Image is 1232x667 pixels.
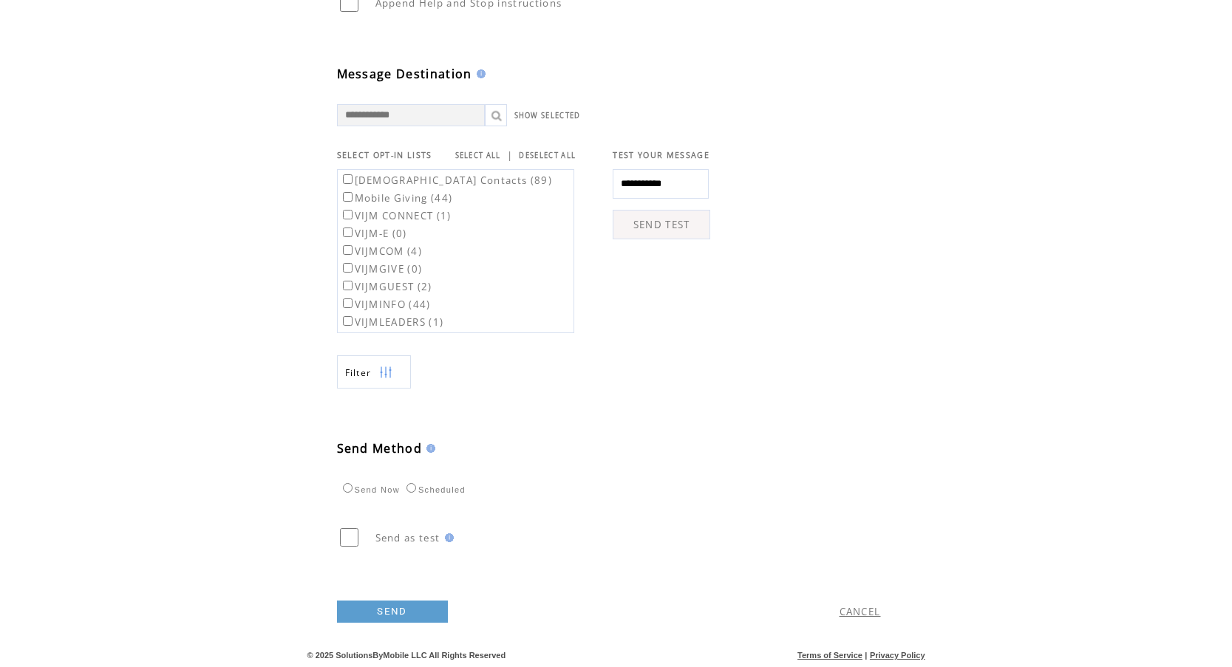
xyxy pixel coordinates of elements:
[340,191,453,205] label: Mobile Giving (44)
[343,210,353,219] input: VIJM CONNECT (1)
[340,262,423,276] label: VIJMGIVE (0)
[379,356,392,389] img: filters.png
[345,366,372,379] span: Show filters
[507,148,513,162] span: |
[865,651,867,660] span: |
[519,151,576,160] a: DESELECT ALL
[440,533,454,542] img: help.gif
[343,316,353,326] input: VIJMLEADERS (1)
[343,298,353,308] input: VIJMINFO (44)
[337,440,423,456] span: Send Method
[343,192,353,202] input: Mobile Giving (44)
[340,298,431,311] label: VIJMINFO (44)
[337,355,411,389] a: Filter
[472,69,486,78] img: help.gif
[343,281,353,290] input: VIJMGUEST (2)
[340,227,407,240] label: VIJM-E (0)
[406,483,416,493] input: Scheduled
[343,245,353,255] input: VIJMCOM (4)
[340,244,423,258] label: VIJMCOM (4)
[422,444,435,453] img: help.gif
[797,651,862,660] a: Terms of Service
[613,150,709,160] span: TEST YOUR MESSAGE
[455,151,501,160] a: SELECT ALL
[343,483,353,493] input: Send Now
[514,111,581,120] a: SHOW SELECTED
[340,209,452,222] label: VIJM CONNECT (1)
[337,150,432,160] span: SELECT OPT-IN LISTS
[403,485,466,494] label: Scheduled
[375,531,440,544] span: Send as test
[613,210,710,239] a: SEND TEST
[340,315,444,329] label: VIJMLEADERS (1)
[337,66,472,82] span: Message Destination
[343,228,353,237] input: VIJM-E (0)
[340,174,553,187] label: [DEMOGRAPHIC_DATA] Contacts (89)
[339,485,400,494] label: Send Now
[337,601,448,623] a: SEND
[343,263,353,273] input: VIJMGIVE (0)
[307,651,506,660] span: © 2025 SolutionsByMobile LLC All Rights Reserved
[343,174,353,184] input: [DEMOGRAPHIC_DATA] Contacts (89)
[340,280,432,293] label: VIJMGUEST (2)
[840,605,881,618] a: CANCEL
[870,651,925,660] a: Privacy Policy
